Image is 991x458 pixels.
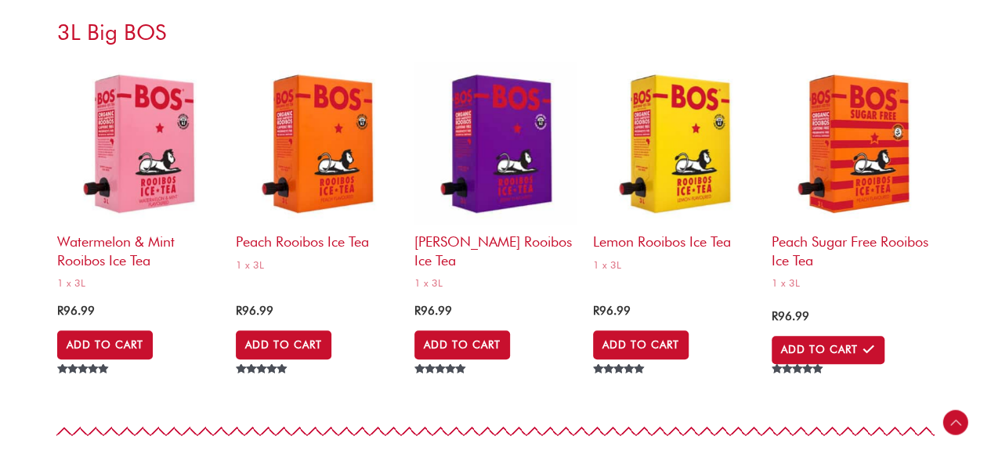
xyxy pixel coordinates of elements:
[236,304,242,318] span: R
[57,364,111,409] span: Rated out of 5
[772,62,935,294] a: Peach Sugar Free Rooibos Ice Tea1 x 3L
[236,258,399,272] span: 1 x 3L
[57,304,63,318] span: R
[57,276,220,290] span: 1 x 3L
[772,62,935,225] img: Peach Sugar Free Rooibos Ice Tea
[593,364,647,409] span: Rated out of 5
[57,62,220,294] a: Watermelon & Mint Rooibos Ice Tea1 x 3L
[593,62,756,276] a: Lemon Rooibos Ice Tea1 x 3L
[414,62,577,294] a: [PERSON_NAME] Rooibos Ice Tea1 x 3L
[593,258,756,272] span: 1 x 3L
[414,225,577,269] h2: [PERSON_NAME] Rooibos Ice Tea
[57,304,95,318] bdi: 96.99
[414,304,452,318] bdi: 96.99
[593,62,756,225] img: Lemon Rooibos Ice Tea
[57,225,220,269] h2: Watermelon & Mint Rooibos Ice Tea
[236,225,399,251] h2: Peach Rooibos Ice Tea
[57,18,935,46] h3: 3L Big BOS
[414,330,510,359] a: Add to cart: “Berry Rooibos Ice Tea”
[772,225,935,269] h2: Peach Sugar Free Rooibos Ice Tea
[57,330,153,359] a: Add to cart: “Watermelon & Mint Rooibos Ice Tea”
[414,364,468,409] span: Rated out of 5
[772,309,778,323] span: R
[236,62,399,225] img: Peach Rooibos Ice Tea
[57,62,220,225] img: Watermelon & Mint Rooibos Ice Tea
[593,304,631,318] bdi: 96.99
[772,336,884,364] a: Add to cart: “Peach Sugar Free Rooibos Ice Tea”
[772,309,809,323] bdi: 96.99
[414,304,421,318] span: R
[414,276,577,290] span: 1 x 3L
[593,304,599,318] span: R
[593,330,689,359] a: Add to cart: “Lemon Rooibos Ice Tea”
[414,62,577,225] img: Berry Rooibos Ice Tea
[772,276,935,290] span: 1 x 3L
[236,304,273,318] bdi: 96.99
[772,364,826,409] span: Rated out of 5
[236,364,290,409] span: Rated out of 5
[236,330,331,359] a: Add to cart: “Peach Rooibos Ice Tea”
[236,62,399,276] a: Peach Rooibos Ice Tea1 x 3L
[593,225,756,251] h2: Lemon Rooibos Ice Tea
